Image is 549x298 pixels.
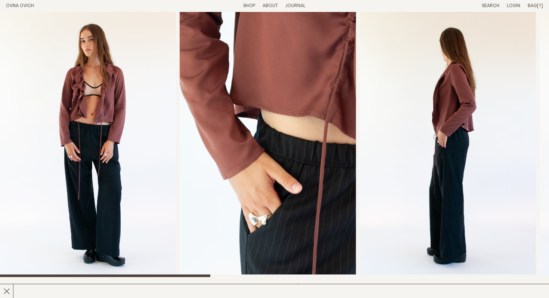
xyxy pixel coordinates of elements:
[243,3,255,8] a: Shop
[507,3,520,8] a: Login
[180,12,356,277] div: 2 / 8
[360,12,536,277] div: 3 / 8
[537,3,543,8] span: [1]
[6,283,136,294] h2: Painter Pant
[528,3,537,8] span: Bag
[6,3,34,8] a: Home
[180,12,356,277] img: Painter Pant
[263,3,278,9] summary: About
[296,283,317,288] span: $420.00
[360,12,536,277] img: Painter Pant
[285,3,305,8] a: Journal
[482,3,499,8] a: Search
